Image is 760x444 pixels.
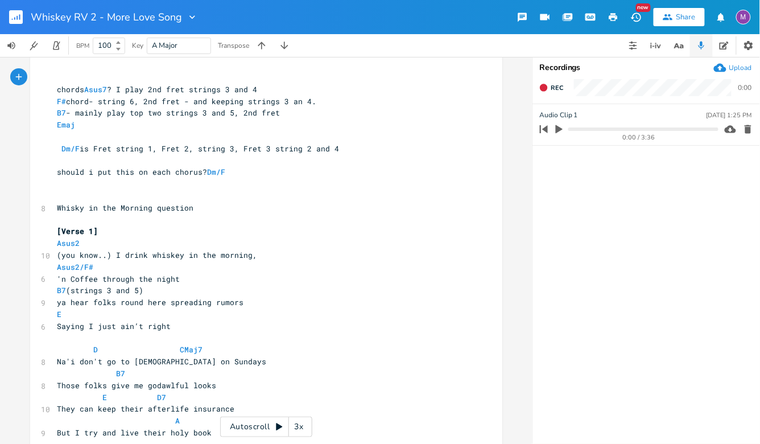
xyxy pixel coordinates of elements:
[103,392,108,402] span: E
[57,274,180,284] span: 'n Coffee through the night
[117,368,126,379] span: B7
[208,167,226,177] span: Dm/F
[654,8,705,26] button: Share
[676,12,696,22] div: Share
[57,203,194,213] span: Whisky in the Morning question
[57,356,267,367] span: Na'i don't go to [DEMOGRAPHIC_DATA] on Sundays
[220,417,312,437] div: Autoscroll
[57,120,76,130] span: Emaj
[158,392,167,402] span: D7
[132,42,143,49] div: Key
[218,42,249,49] div: Transpose
[57,167,235,177] span: should i put this on each chorus?
[94,344,98,355] span: D
[176,416,180,426] span: A
[535,79,568,97] button: Rec
[76,43,89,49] div: BPM
[57,262,94,272] span: Asus2/F#
[57,108,280,118] span: - mainly play top two strings 3 and 5, 2nd fret
[289,417,309,437] div: 3x
[57,427,212,438] span: But I try and live their holy book
[551,84,563,92] span: Rec
[636,3,651,12] div: New
[736,10,751,24] div: melindameshad
[57,143,340,154] span: is Fret string 1, Fret 2, string 3, Fret 3 string 2 and 4
[559,134,718,141] div: 0:00 / 3:36
[738,84,752,91] div: 0:00
[180,344,203,355] span: CMaj7
[57,309,62,319] span: E
[31,12,182,22] span: Whiskey RV 2 - More Love Song
[707,112,752,118] div: [DATE] 1:25 PM
[539,64,753,72] div: Recordings
[57,380,217,390] span: Those folks give me godawlful looks
[57,238,80,248] span: Asus2
[57,404,235,414] span: They can keep their afterlife insurance
[57,250,258,260] span: (you know..) I drink whiskey in the morning,
[57,285,144,295] span: (strings 3 and 5)
[62,143,80,154] span: Dm/F
[57,226,98,236] span: [Verse 1]
[57,96,317,106] span: chord- string 6, 2nd fret - and keeping strings 3 an 4.
[57,297,244,307] span: ya hear folks round here spreading rumors
[729,63,752,72] div: Upload
[736,4,751,30] button: M
[152,40,177,51] span: A Major
[57,96,67,106] span: F#
[57,285,67,295] span: B7
[57,84,258,94] span: chords ? I play 2nd fret strings 3 and 4
[714,61,752,74] button: Upload
[539,110,578,121] span: Audio Clip 1
[625,7,647,27] button: New
[85,84,108,94] span: Asus7
[57,321,171,331] span: Saying I just ain’t right
[57,108,67,118] span: B7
